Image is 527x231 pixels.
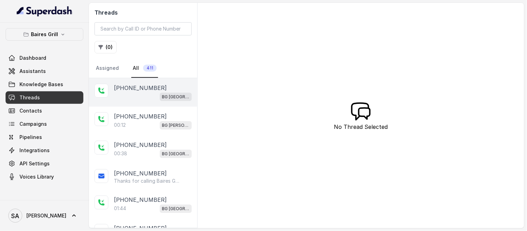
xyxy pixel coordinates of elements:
[6,157,83,170] a: API Settings
[162,150,190,157] p: BG [GEOGRAPHIC_DATA]
[19,160,50,167] span: API Settings
[94,22,192,35] input: Search by Call ID or Phone Number
[162,205,190,212] p: BG [GEOGRAPHIC_DATA]
[6,131,83,143] a: Pipelines
[19,173,54,180] span: Voices Library
[11,212,19,220] text: SA
[17,6,73,17] img: light.svg
[19,121,47,127] span: Campaigns
[6,52,83,64] a: Dashboard
[114,84,167,92] p: [PHONE_NUMBER]
[6,118,83,130] a: Campaigns
[6,144,83,157] a: Integrations
[19,94,40,101] span: Threads
[162,122,190,129] p: BG [PERSON_NAME]
[94,41,117,53] button: (0)
[6,78,83,91] a: Knowledge Bases
[26,212,66,219] span: [PERSON_NAME]
[114,169,167,178] p: [PHONE_NUMBER]
[6,206,83,225] a: [PERSON_NAME]
[114,112,167,121] p: [PHONE_NUMBER]
[334,123,388,131] p: No Thread Selected
[31,30,58,39] p: Baires Grill
[131,59,158,78] a: All411
[114,196,167,204] p: [PHONE_NUMBER]
[6,28,83,41] button: Baires Grill
[114,141,167,149] p: [PHONE_NUMBER]
[114,205,126,212] p: 01:44
[6,91,83,104] a: Threads
[6,65,83,77] a: Assistants
[162,93,190,100] p: BG [GEOGRAPHIC_DATA]
[143,65,157,72] span: 411
[6,171,83,183] a: Voices Library
[94,8,192,17] h2: Threads
[114,122,126,129] p: 00:12
[94,59,192,78] nav: Tabs
[19,107,42,114] span: Contacts
[19,55,46,61] span: Dashboard
[19,147,50,154] span: Integrations
[19,68,46,75] span: Assistants
[19,81,63,88] span: Knowledge Bases
[94,59,120,78] a: Assigned
[114,150,127,157] p: 00:38
[19,134,42,141] span: Pipelines
[114,178,181,184] p: Thanks for calling Baires Grill [GEOGRAPHIC_DATA] Complete this form for any type of inquiry and ...
[6,105,83,117] a: Contacts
